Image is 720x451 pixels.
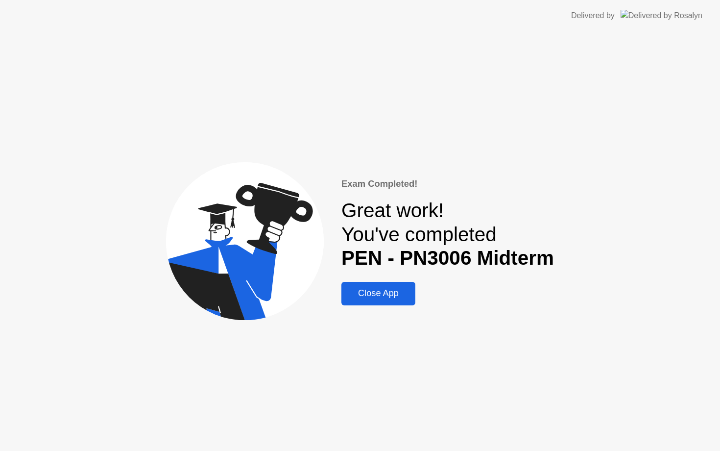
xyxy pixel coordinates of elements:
div: Delivered by [571,10,615,22]
div: Great work! You've completed [341,199,554,270]
img: Delivered by Rosalyn [621,10,702,21]
div: Close App [344,288,412,299]
button: Close App [341,282,415,305]
b: PEN - PN3006 Midterm [341,247,554,269]
div: Exam Completed! [341,177,554,191]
